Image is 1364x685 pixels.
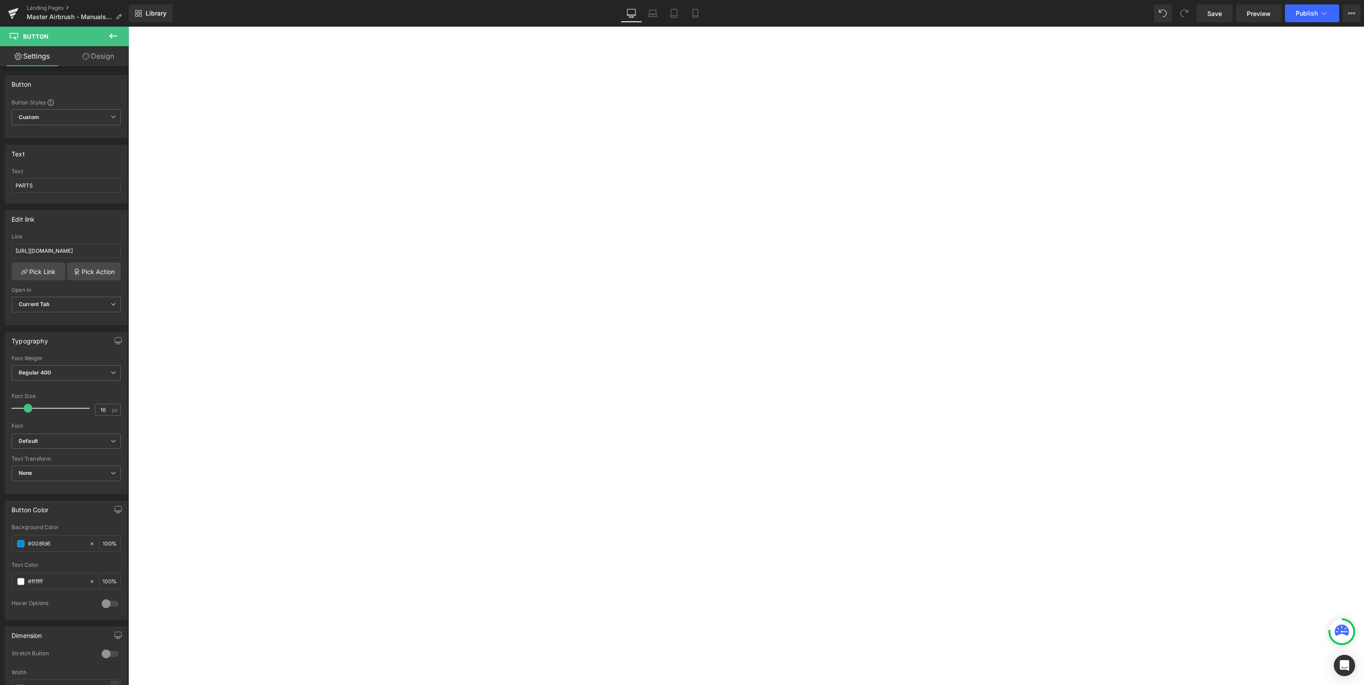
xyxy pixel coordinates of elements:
[146,9,167,17] span: Library
[28,539,85,549] input: Color
[12,423,121,429] div: Font
[12,355,121,362] div: Font Weight
[12,263,65,280] a: Pick Link
[1154,4,1172,22] button: Undo
[12,456,121,462] div: Text Transform
[663,4,685,22] a: Tablet
[12,243,121,258] input: https://your-shop.myshopify.com
[19,301,50,307] b: Current Tab
[1175,4,1193,22] button: Redo
[1296,10,1318,17] span: Publish
[12,211,35,223] div: Edit link
[23,33,48,40] span: Button
[12,287,121,293] div: Open in
[19,369,52,376] b: Regular 400
[12,76,31,88] div: Button
[12,145,25,158] div: Text
[27,13,112,20] span: Master Airbrush - Manuals & Parts Guide
[12,168,121,175] div: Text
[19,470,32,476] b: None
[1236,4,1281,22] a: Preview
[1207,9,1222,18] span: Save
[1285,4,1339,22] button: Publish
[12,234,121,240] div: Link
[27,4,129,12] a: Landing Pages
[12,650,93,659] div: Stretch Button
[1343,4,1360,22] button: More
[66,46,131,66] a: Design
[685,4,706,22] a: Mobile
[12,99,121,106] div: Button Styles
[1334,655,1355,676] div: Open Intercom Messenger
[99,573,120,589] div: %
[28,577,85,586] input: Color
[621,4,642,22] a: Desktop
[12,501,48,514] div: Button Color
[12,669,121,676] div: Width
[112,407,119,413] span: px
[129,4,173,22] a: New Library
[19,438,38,445] i: Default
[1247,9,1271,18] span: Preview
[12,393,121,399] div: Font Size
[12,600,93,609] div: Hover Options
[12,524,121,530] div: Background Color
[12,627,42,639] div: Dimension
[12,562,121,568] div: Text Color
[642,4,663,22] a: Laptop
[67,263,121,280] a: Pick Action
[99,536,120,551] div: %
[12,332,48,345] div: Typography
[19,114,39,121] b: Custom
